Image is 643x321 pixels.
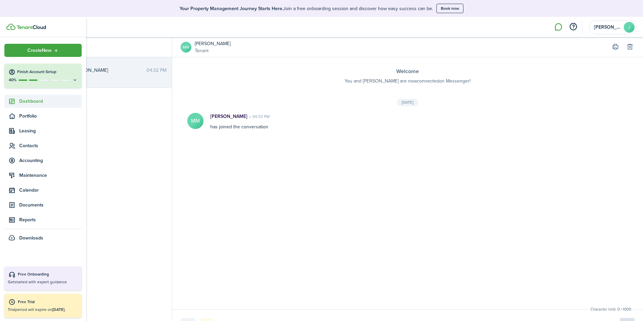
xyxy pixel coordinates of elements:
span: Portfolio [19,113,82,120]
b: Your Property Management Journey Starts Here. [180,5,283,12]
span: started with expert guidance [15,279,67,285]
div: [DATE] [397,99,418,106]
a: Tenant [195,47,231,54]
p: You and [PERSON_NAME] are now connected on Messenger! [186,77,629,85]
span: period will expire on [15,307,65,313]
p: Join a free onboarding session and discover how easy success can be. [180,5,433,12]
a: Reports [4,213,82,226]
p: Get [8,279,78,285]
span: Create New [27,48,52,53]
a: Free TrialTrialperiod will expire on[DATE]. [4,294,82,318]
span: Dashboard [19,98,82,105]
a: Dashboard [4,95,82,108]
input: search [44,37,172,57]
p: [PERSON_NAME] [210,113,247,120]
span: marcos Montano [72,67,146,74]
avatar-text: MM [187,113,204,129]
small: Character limit: 0 / 1000 [589,306,633,312]
span: Maintenance [19,172,82,179]
span: Downloads [19,234,43,242]
button: Book now [436,4,463,13]
span: Reports [19,216,82,223]
div: has joined the conversation [204,113,545,130]
h4: Finish Account Setup [17,69,78,75]
span: Leasing [19,127,82,134]
img: TenantCloud [17,25,46,29]
b: [DATE]. [52,307,65,313]
button: Print [611,42,620,52]
avatar-text: J [624,22,635,33]
button: Delete [625,42,635,52]
span: Contacts [19,142,82,149]
button: Open menu [4,44,82,57]
p: Trial [8,307,78,313]
time: 04:32 PM [146,67,166,74]
span: Accounting [19,157,82,164]
span: Documents [19,201,82,208]
div: Free Onboarding [18,271,78,278]
img: TenantCloud [6,24,16,30]
a: [PERSON_NAME] [195,40,231,47]
button: Free OnboardingGetstarted with expert guidance [4,266,82,290]
span: Jose [594,25,621,30]
time: 04:32 PM [247,114,270,120]
span: Calendar [19,187,82,194]
a: MM [181,42,191,53]
h3: Welcome [186,67,629,76]
div: Free Trial [18,299,78,306]
p: 40% [8,77,17,83]
button: Open resource center [567,21,579,33]
button: Finish Account Setup40% [4,64,82,88]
